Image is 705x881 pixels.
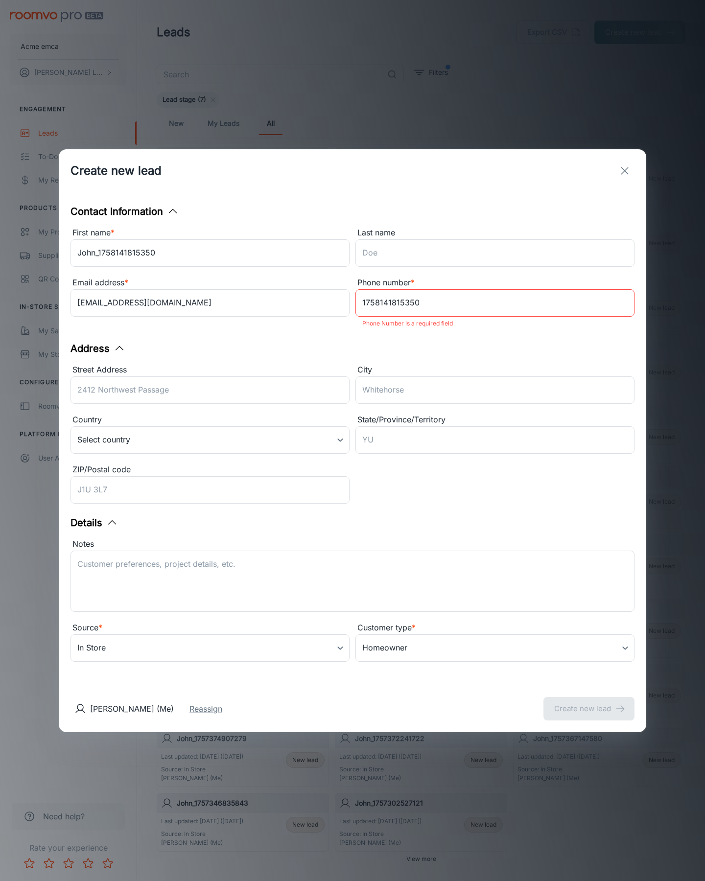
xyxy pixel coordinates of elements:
button: Reassign [189,703,222,715]
div: Notes [70,538,634,551]
div: City [355,364,634,376]
div: State/Province/Territory [355,414,634,426]
input: 2412 Northwest Passage [70,376,350,404]
input: YU [355,426,634,454]
div: Customer type [355,622,634,634]
p: Phone Number is a required field [362,318,628,329]
button: Contact Information [70,204,179,219]
div: ZIP/Postal code [70,464,350,476]
input: Doe [355,239,634,267]
div: Street Address [70,364,350,376]
div: Select country [70,426,350,454]
input: +1 439-123-4567 [355,289,634,317]
p: [PERSON_NAME] (Me) [90,703,174,715]
h1: Create new lead [70,162,162,180]
button: exit [615,161,634,181]
div: Last name [355,227,634,239]
div: Phone number [355,277,634,289]
div: First name [70,227,350,239]
input: J1U 3L7 [70,476,350,504]
input: Whitehorse [355,376,634,404]
input: John [70,239,350,267]
div: Source [70,622,350,634]
div: Country [70,414,350,426]
input: myname@example.com [70,289,350,317]
button: Address [70,341,125,356]
button: Details [70,515,118,530]
div: Email address [70,277,350,289]
div: In Store [70,634,350,662]
div: Homeowner [355,634,634,662]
